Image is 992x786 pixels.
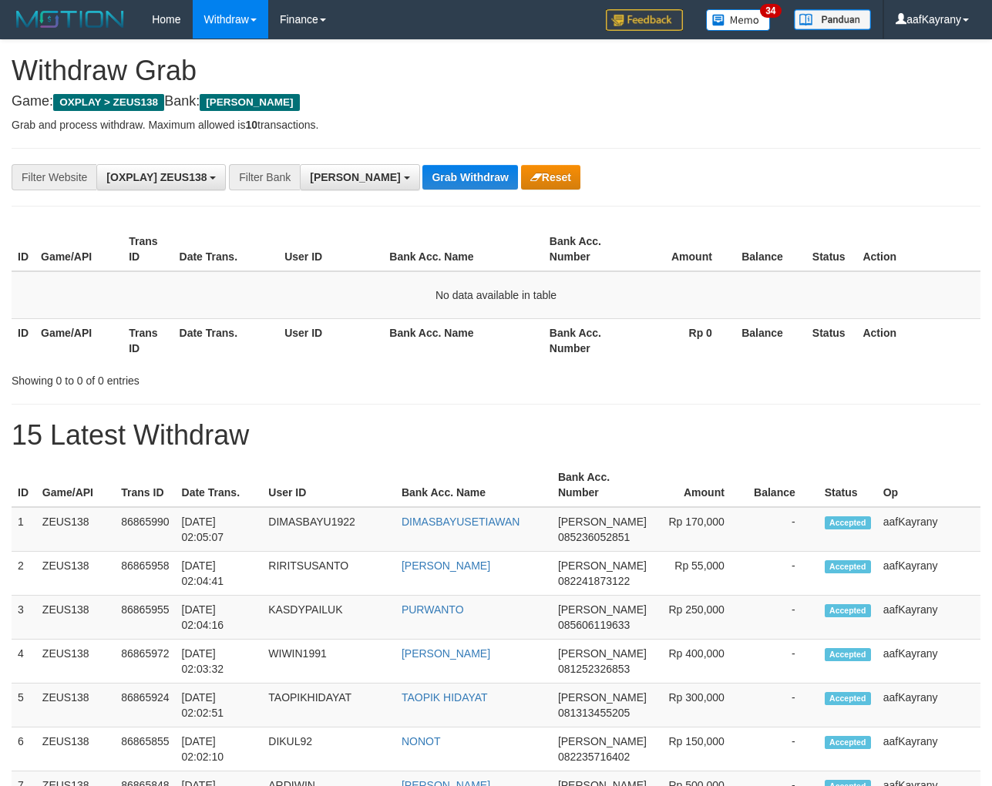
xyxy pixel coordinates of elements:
[383,318,543,362] th: Bank Acc. Name
[176,640,263,684] td: [DATE] 02:03:32
[825,648,871,661] span: Accepted
[653,727,748,771] td: Rp 150,000
[262,684,395,727] td: TAOPIKHIDAYAT
[262,596,395,640] td: KASDYPAILUK
[262,507,395,552] td: DIMASBAYU1922
[653,463,748,507] th: Amount
[12,8,129,31] img: MOTION_logo.png
[877,640,980,684] td: aafKayrany
[748,463,819,507] th: Balance
[877,684,980,727] td: aafKayrany
[402,647,490,660] a: [PERSON_NAME]
[794,9,871,30] img: panduan.png
[36,596,115,640] td: ZEUS138
[245,119,257,131] strong: 10
[653,507,748,552] td: Rp 170,000
[278,318,383,362] th: User ID
[653,640,748,684] td: Rp 400,000
[36,640,115,684] td: ZEUS138
[176,684,263,727] td: [DATE] 02:02:51
[173,227,279,271] th: Date Trans.
[36,463,115,507] th: Game/API
[12,271,980,319] td: No data available in table
[395,463,552,507] th: Bank Acc. Name
[606,9,683,31] img: Feedback.jpg
[36,552,115,596] td: ZEUS138
[96,164,226,190] button: [OXPLAY] ZEUS138
[877,507,980,552] td: aafKayrany
[748,684,819,727] td: -
[262,463,395,507] th: User ID
[310,171,400,183] span: [PERSON_NAME]
[229,164,300,190] div: Filter Bank
[735,227,806,271] th: Balance
[36,684,115,727] td: ZEUS138
[278,227,383,271] th: User ID
[856,318,980,362] th: Action
[819,463,877,507] th: Status
[200,94,299,111] span: [PERSON_NAME]
[12,507,36,552] td: 1
[521,165,580,190] button: Reset
[402,603,464,616] a: PURWANTO
[12,420,980,451] h1: 15 Latest Withdraw
[402,516,520,528] a: DIMASBAYUSETIAWAN
[552,463,653,507] th: Bank Acc. Number
[558,751,630,763] span: Copy 082235716402 to clipboard
[12,367,402,388] div: Showing 0 to 0 of 0 entries
[748,596,819,640] td: -
[748,507,819,552] td: -
[558,603,647,616] span: [PERSON_NAME]
[402,691,488,704] a: TAOPIK HIDAYAT
[115,552,175,596] td: 86865958
[558,619,630,631] span: Copy 085606119633 to clipboard
[735,318,806,362] th: Balance
[558,575,630,587] span: Copy 082241873122 to clipboard
[825,604,871,617] span: Accepted
[115,596,175,640] td: 86865955
[748,727,819,771] td: -
[12,596,36,640] td: 3
[12,552,36,596] td: 2
[856,227,980,271] th: Action
[825,692,871,705] span: Accepted
[558,707,630,719] span: Copy 081313455205 to clipboard
[748,552,819,596] td: -
[806,227,857,271] th: Status
[748,640,819,684] td: -
[825,736,871,749] span: Accepted
[402,559,490,572] a: [PERSON_NAME]
[262,640,395,684] td: WIWIN1991
[543,318,631,362] th: Bank Acc. Number
[123,227,173,271] th: Trans ID
[653,684,748,727] td: Rp 300,000
[12,640,36,684] td: 4
[12,463,36,507] th: ID
[631,318,735,362] th: Rp 0
[173,318,279,362] th: Date Trans.
[35,318,123,362] th: Game/API
[631,227,735,271] th: Amount
[12,727,36,771] td: 6
[877,596,980,640] td: aafKayrany
[558,531,630,543] span: Copy 085236052851 to clipboard
[115,727,175,771] td: 86865855
[653,596,748,640] td: Rp 250,000
[115,684,175,727] td: 86865924
[176,727,263,771] td: [DATE] 02:02:10
[12,318,35,362] th: ID
[36,727,115,771] td: ZEUS138
[706,9,771,31] img: Button%20Memo.svg
[558,647,647,660] span: [PERSON_NAME]
[35,227,123,271] th: Game/API
[877,727,980,771] td: aafKayrany
[12,117,980,133] p: Grab and process withdraw. Maximum allowed is transactions.
[383,227,543,271] th: Bank Acc. Name
[262,727,395,771] td: DIKUL92
[176,552,263,596] td: [DATE] 02:04:41
[176,596,263,640] td: [DATE] 02:04:16
[262,552,395,596] td: RIRITSUSANTO
[106,171,207,183] span: [OXPLAY] ZEUS138
[12,684,36,727] td: 5
[12,94,980,109] h4: Game: Bank:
